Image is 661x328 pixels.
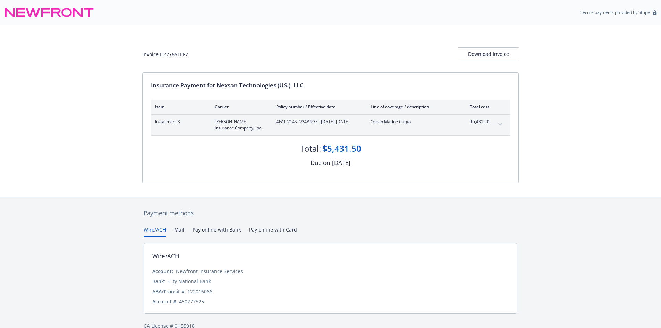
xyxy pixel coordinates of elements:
div: Newfront Insurance Services [176,268,243,275]
button: Mail [174,226,184,237]
div: Bank: [152,278,166,285]
div: Total: [300,143,321,154]
button: Wire/ACH [144,226,166,237]
div: Item [155,104,204,110]
div: Invoice ID: 27651EF7 [142,51,188,58]
div: Wire/ACH [152,252,179,261]
button: Download Invoice [458,47,519,61]
div: 450277525 [179,298,204,305]
div: Policy number / Effective date [276,104,359,110]
p: Secure payments provided by Stripe [580,9,650,15]
div: Total cost [463,104,489,110]
div: City National Bank [168,278,211,285]
div: Line of coverage / description [371,104,452,110]
div: Download Invoice [458,48,519,61]
div: 122016066 [187,288,212,295]
span: $5,431.50 [463,119,489,125]
div: ABA/Transit # [152,288,185,295]
div: Insurance Payment for Nexsan Technologies (US.), LLC [151,81,510,90]
span: Ocean Marine Cargo [371,119,452,125]
span: [PERSON_NAME] Insurance Company, Inc. [215,119,265,131]
button: Pay online with Bank [193,226,241,237]
button: expand content [495,119,506,130]
div: $5,431.50 [322,143,361,154]
div: [DATE] [332,158,350,167]
span: #FAL-V14STV24PNGF - [DATE]-[DATE] [276,119,359,125]
div: Account # [152,298,176,305]
div: Due on [311,158,330,167]
div: Account: [152,268,173,275]
div: Payment methods [144,209,517,218]
div: Carrier [215,104,265,110]
span: Installment 3 [155,119,204,125]
div: Installment 3[PERSON_NAME] Insurance Company, Inc.#FAL-V14STV24PNGF - [DATE]-[DATE]Ocean Marine C... [151,115,510,135]
button: Pay online with Card [249,226,297,237]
